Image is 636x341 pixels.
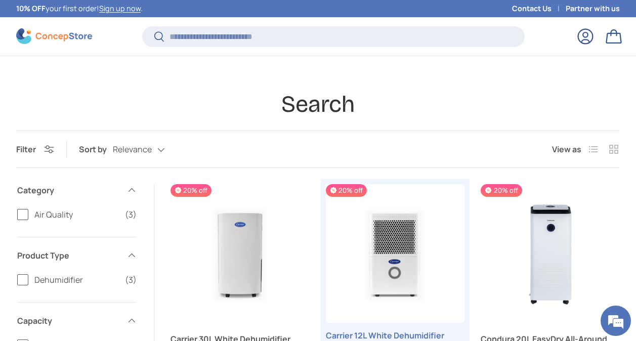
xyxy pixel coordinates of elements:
[113,141,185,158] button: Relevance
[17,249,120,262] span: Product Type
[16,144,54,155] button: Filter
[552,143,581,155] span: View as
[481,184,620,323] a: Condura 20L EasyDry All-Around Dryer Dehumidifier
[17,303,137,339] summary: Capacity
[17,237,137,274] summary: Product Type
[326,184,465,323] a: Carrier 12L White Dehumidifier
[326,184,367,197] span: 20% off
[17,172,137,208] summary: Category
[16,28,92,44] img: ConcepStore
[566,3,620,14] a: Partner with us
[481,184,522,197] span: 20% off
[34,208,119,221] span: Air Quality
[99,4,141,13] a: Sign up now
[34,274,119,286] span: Dehumidifier
[79,143,113,155] label: Sort by
[171,184,310,323] a: Carrier 30L White Dehumidifier
[171,184,211,197] span: 20% off
[17,315,120,327] span: Capacity
[16,90,620,118] h1: Search
[16,3,143,14] p: your first order! .
[512,3,566,14] a: Contact Us
[17,184,120,196] span: Category
[125,274,137,286] span: (3)
[16,4,46,13] strong: 10% OFF
[16,144,36,155] span: Filter
[125,208,137,221] span: (3)
[113,145,152,154] span: Relevance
